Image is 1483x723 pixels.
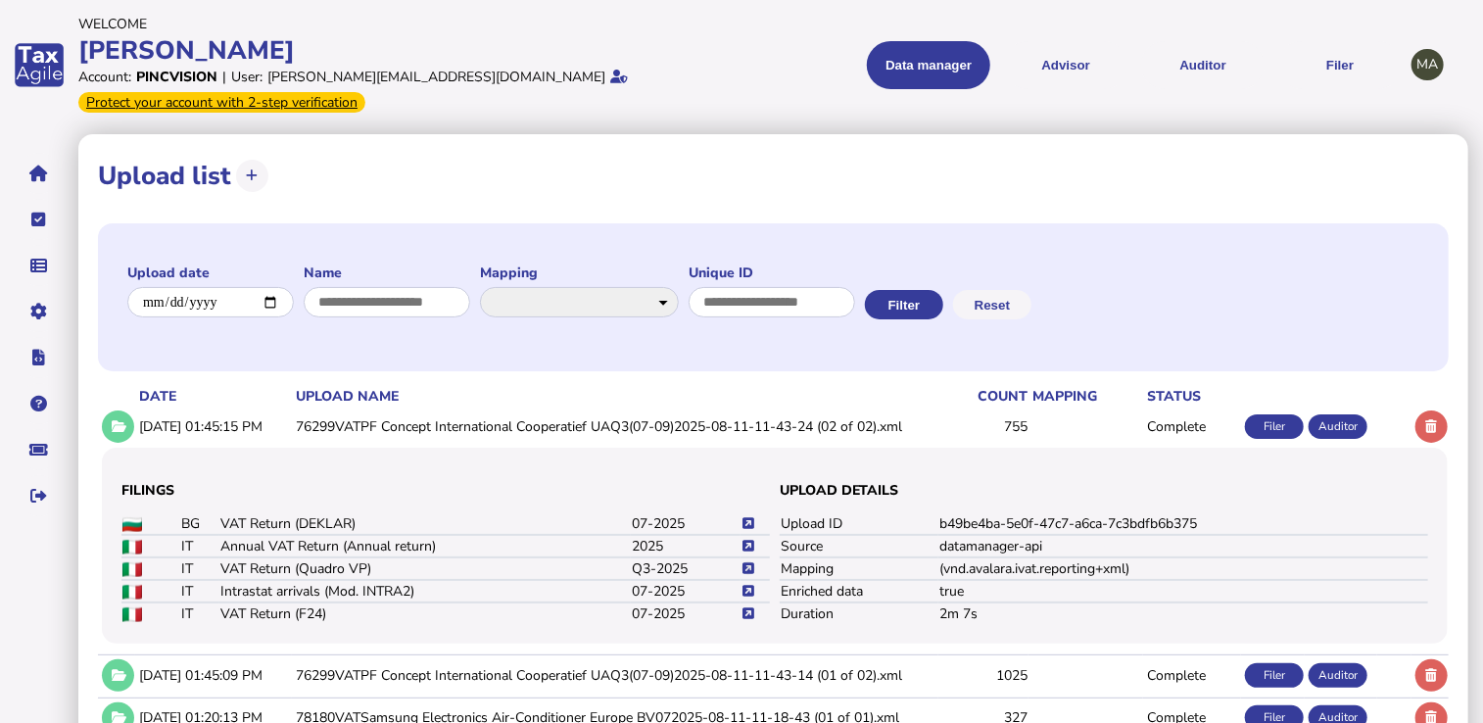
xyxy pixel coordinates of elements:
[631,602,741,624] td: 07-2025
[31,265,48,266] i: Data manager
[98,159,231,193] h1: Upload list
[938,386,1029,407] th: count
[121,481,770,500] h3: Filings
[222,68,226,86] div: |
[19,475,60,516] button: Sign out
[135,654,292,695] td: [DATE] 01:45:09 PM
[219,513,631,535] td: VAT Return (DEKLAR)
[938,513,1428,535] td: b49be4ba-5e0f-47c7-a6ca-7c3bdfb6b375
[689,264,855,282] label: Unique ID
[19,245,60,286] button: Data manager
[219,602,631,624] td: VAT Return (F24)
[236,160,268,192] button: Upload transactions
[19,337,60,378] button: Developer hub links
[1143,654,1241,695] td: Complete
[938,407,1029,447] td: 755
[122,562,142,577] img: IT flag
[135,407,292,447] td: [DATE] 01:45:15 PM
[1411,49,1444,81] div: Profile settings
[102,410,134,443] button: Show/hide row detail
[780,535,938,557] td: Source
[780,513,938,535] td: Upload ID
[780,481,1428,500] h3: Upload details
[78,15,736,33] div: Welcome
[219,557,631,580] td: VAT Return (Quadro VP)
[1143,407,1241,447] td: Complete
[631,580,741,602] td: 07-2025
[219,580,631,602] td: Intrastat arrivals (Mod. INTRA2)
[1309,663,1367,688] div: Auditor
[267,68,605,86] div: [PERSON_NAME][EMAIL_ADDRESS][DOMAIN_NAME]
[953,290,1031,319] button: Reset
[219,535,631,557] td: Annual VAT Return (Annual return)
[122,517,142,532] img: BG flag
[780,557,938,580] td: Mapping
[867,41,990,89] button: Shows a dropdown of Data manager options
[938,602,1428,624] td: 2m 7s
[292,386,938,407] th: upload name
[181,557,220,580] td: IT
[480,264,679,282] label: Mapping
[938,580,1428,602] td: true
[78,33,736,68] div: [PERSON_NAME]
[865,290,943,319] button: Filter
[780,580,938,602] td: Enriched data
[1278,41,1402,89] button: Filer
[136,68,217,86] div: Pincvision
[102,659,134,692] button: Show/hide row detail
[631,557,741,580] td: Q3-2025
[631,513,741,535] td: 07-2025
[1415,410,1448,443] button: Delete upload
[938,654,1029,695] td: 1025
[19,383,60,424] button: Help pages
[1245,414,1304,439] div: Filer
[938,557,1428,580] td: (vnd.avalara.ivat.reporting+xml)
[19,153,60,194] button: Home
[19,429,60,470] button: Raise a support ticket
[610,70,628,83] i: Email verified
[19,291,60,332] button: Manage settings
[231,68,263,86] div: User:
[1143,386,1241,407] th: status
[78,68,131,86] div: Account:
[135,386,292,407] th: date
[1004,41,1127,89] button: Shows a dropdown of VAT Advisor options
[19,199,60,240] button: Tasks
[631,535,741,557] td: 2025
[938,535,1428,557] td: datamanager-api
[78,92,365,113] div: From Oct 1, 2025, 2-step verification will be required to login. Set it up now...
[181,580,220,602] td: IT
[292,654,938,695] td: 76299VATPF Concept International Cooperatief UAQ3(07-09)2025-08-11-11-43-14 (01 of 02).xml
[292,407,938,447] td: 76299VATPF Concept International Cooperatief UAQ3(07-09)2025-08-11-11-43-24 (02 of 02).xml
[1245,663,1304,688] div: Filer
[1141,41,1265,89] button: Auditor
[1415,659,1448,692] button: Delete upload
[122,540,142,554] img: IT flag
[780,602,938,624] td: Duration
[181,513,220,535] td: BG
[181,535,220,557] td: IT
[181,602,220,624] td: IT
[122,607,142,622] img: IT flag
[1309,414,1367,439] div: Auditor
[1029,386,1143,407] th: mapping
[745,41,1403,89] menu: navigate products
[122,585,142,600] img: IT flag
[127,264,294,282] label: Upload date
[304,264,470,282] label: Name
